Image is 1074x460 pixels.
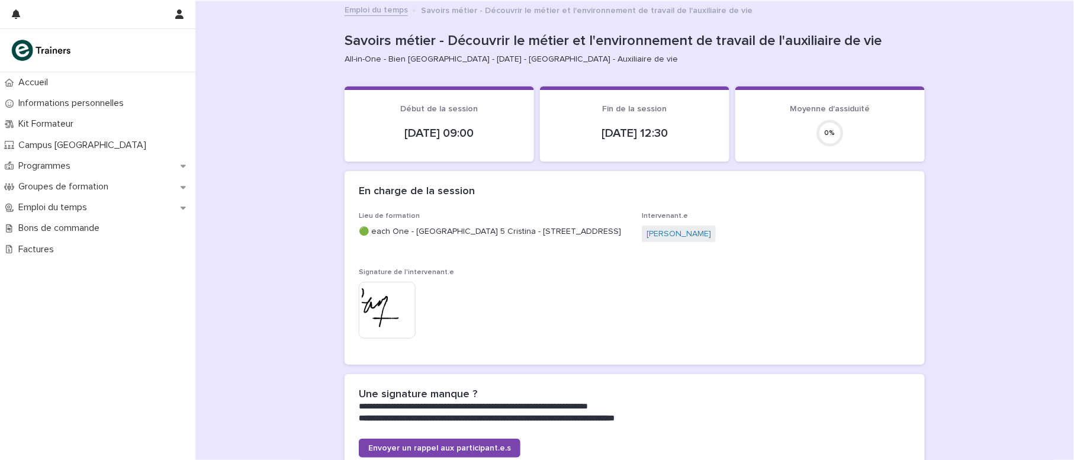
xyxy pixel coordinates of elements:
span: Moyenne d'assiduité [790,105,870,113]
p: Factures [14,244,63,255]
p: [DATE] 09:00 [359,126,520,140]
a: [PERSON_NAME] [647,228,711,240]
p: Kit Formateur [14,118,83,130]
p: Savoirs métier - Découvrir le métier et l'environnement de travail de l'auxiliaire de vie [421,3,753,16]
img: K0CqGN7SDeD6s4JG8KQk [9,38,75,62]
span: Envoyer un rappel aux participant.e.s [368,444,511,452]
p: Emploi du temps [14,202,97,213]
span: Signature de l'intervenant.e [359,269,454,276]
p: Informations personnelles [14,98,133,109]
div: 0 % [816,129,844,137]
span: Intervenant.e [642,213,688,220]
a: Emploi du temps [345,2,408,16]
p: All-in-One - Bien [GEOGRAPHIC_DATA] - [DATE] - [GEOGRAPHIC_DATA] - Auxiliaire de vie [345,54,915,65]
p: Campus [GEOGRAPHIC_DATA] [14,140,156,151]
p: 🟢 each One - [GEOGRAPHIC_DATA] 5 Cristina - [STREET_ADDRESS] [359,226,628,238]
p: Savoirs métier - Découvrir le métier et l'environnement de travail de l'auxiliaire de vie [345,33,920,50]
p: Bons de commande [14,223,109,234]
span: Fin de la session [603,105,667,113]
p: [DATE] 12:30 [554,126,715,140]
span: Lieu de formation [359,213,420,220]
p: Groupes de formation [14,181,118,192]
p: Programmes [14,160,80,172]
h2: En charge de la session [359,185,475,198]
h2: Une signature manque ? [359,388,477,401]
span: Début de la session [401,105,478,113]
a: Envoyer un rappel aux participant.e.s [359,439,520,458]
p: Accueil [14,77,57,88]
